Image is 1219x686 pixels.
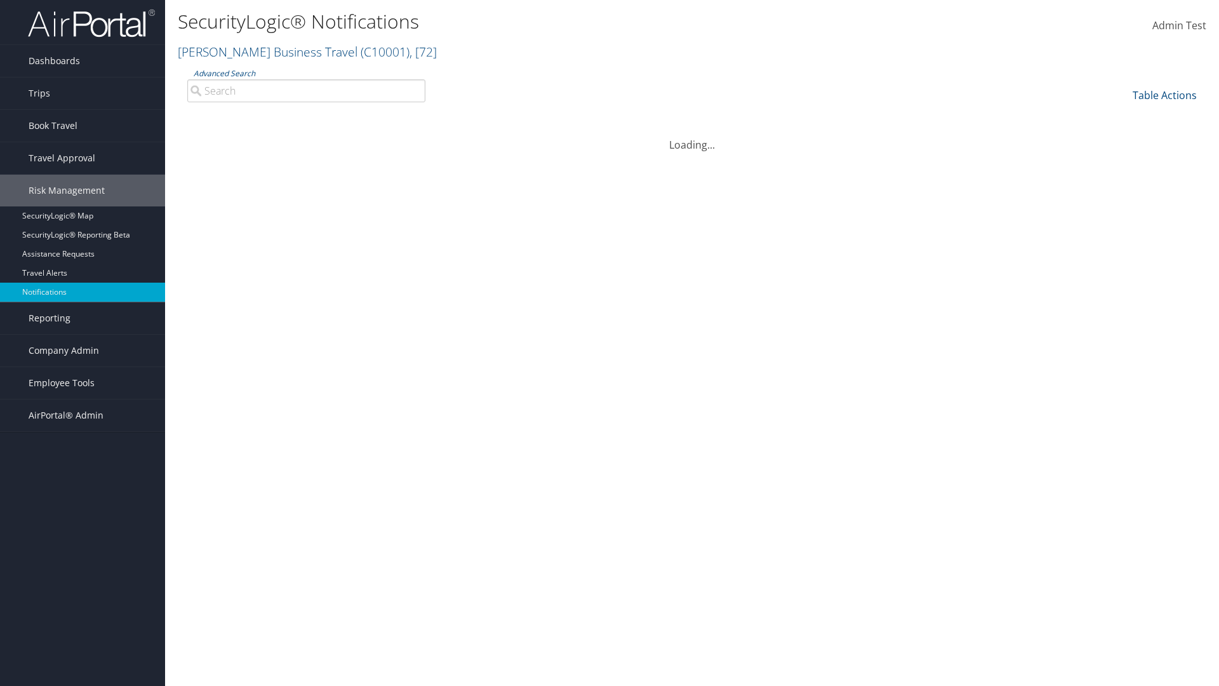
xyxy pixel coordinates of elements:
span: Employee Tools [29,367,95,399]
span: Admin Test [1152,18,1206,32]
span: AirPortal® Admin [29,400,103,431]
span: Risk Management [29,175,105,206]
span: Reporting [29,302,70,334]
h1: SecurityLogic® Notifications [178,8,863,35]
span: Company Admin [29,335,99,367]
img: airportal-logo.png [28,8,155,38]
span: , [ 72 ] [410,43,437,60]
a: Admin Test [1152,6,1206,46]
a: [PERSON_NAME] Business Travel [178,43,437,60]
span: Travel Approval [29,142,95,174]
span: ( C10001 ) [361,43,410,60]
a: Table Actions [1133,88,1197,102]
input: Advanced Search [187,79,425,102]
div: Loading... [178,122,1206,152]
span: Dashboards [29,45,80,77]
span: Book Travel [29,110,77,142]
span: Trips [29,77,50,109]
a: Advanced Search [194,68,255,79]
